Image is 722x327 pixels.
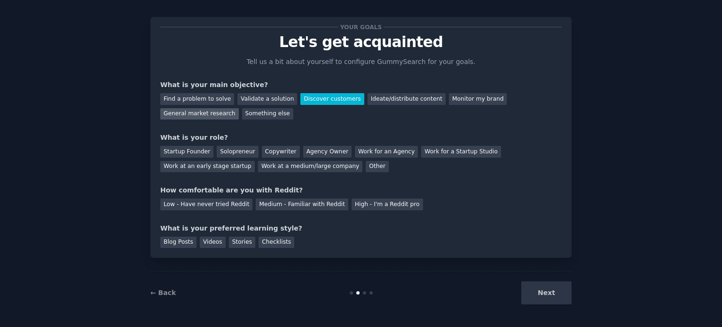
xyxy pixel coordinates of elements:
[259,237,294,248] div: Checklists
[160,34,562,50] p: Let's get acquainted
[256,199,348,210] div: Medium - Familiar with Reddit
[366,161,389,173] div: Other
[160,237,196,248] div: Blog Posts
[160,185,562,195] div: How comfortable are you with Reddit?
[338,22,384,32] span: Your goals
[421,146,501,158] div: Work for a Startup Studio
[160,199,252,210] div: Low - Have never tried Reddit
[160,161,255,173] div: Work at an early stage startup
[229,237,255,248] div: Stories
[449,93,507,105] div: Monitor my brand
[303,146,352,158] div: Agency Owner
[160,223,562,233] div: What is your preferred learning style?
[355,146,418,158] div: Work for an Agency
[160,108,239,120] div: General market research
[217,146,258,158] div: Solopreneur
[352,199,423,210] div: High - I'm a Reddit pro
[150,289,176,296] a: ← Back
[160,133,562,143] div: What is your role?
[258,161,362,173] div: Work at a medium/large company
[160,146,213,158] div: Startup Founder
[262,146,300,158] div: Copywriter
[200,237,226,248] div: Videos
[300,93,364,105] div: Discover customers
[160,80,562,90] div: What is your main objective?
[243,57,479,67] p: Tell us a bit about yourself to configure GummySearch for your goals.
[368,93,446,105] div: Ideate/distribute content
[160,93,234,105] div: Find a problem to solve
[237,93,297,105] div: Validate a solution
[242,108,293,120] div: Something else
